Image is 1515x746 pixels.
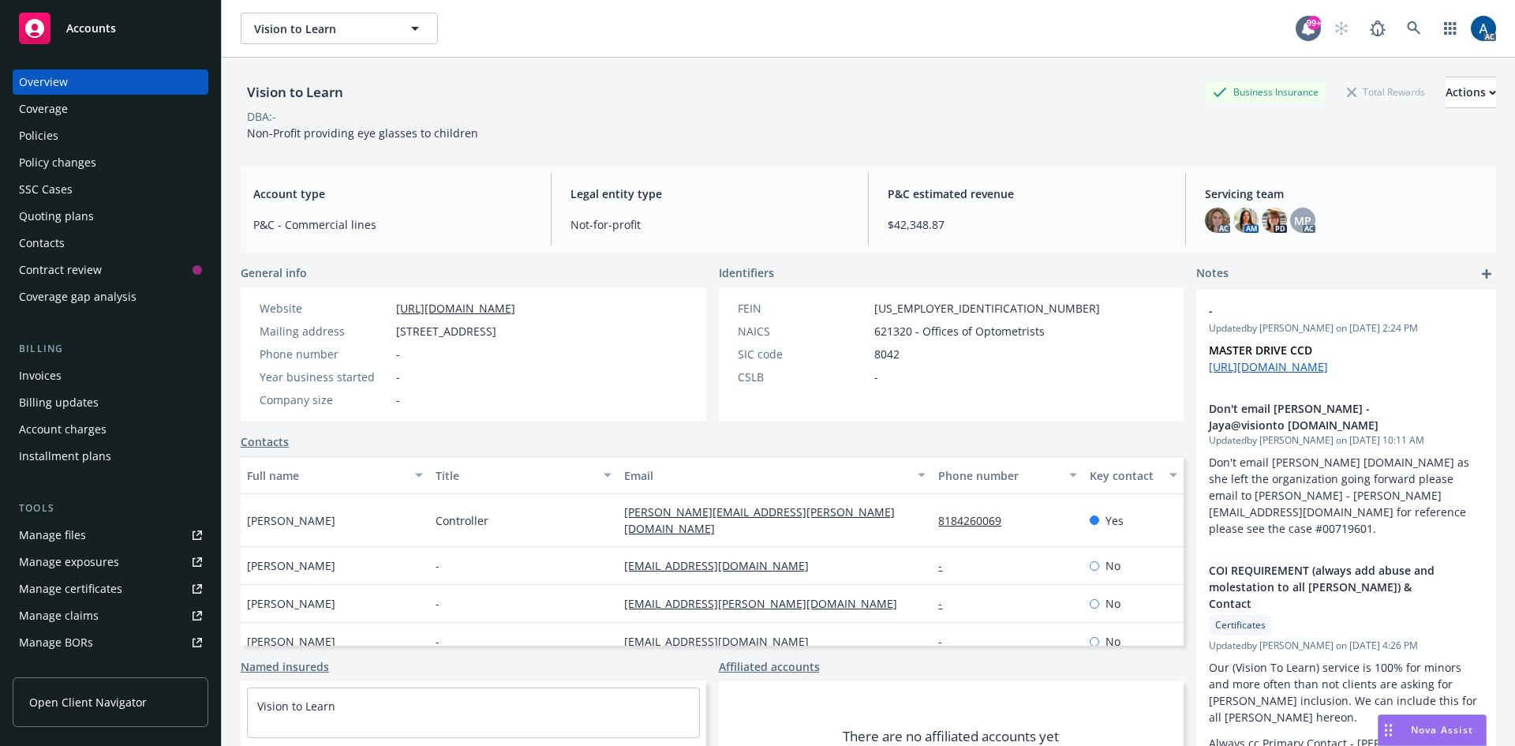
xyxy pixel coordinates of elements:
div: DBA: - [247,108,276,125]
span: - [396,346,400,362]
div: Email [624,467,908,484]
span: No [1105,595,1120,612]
div: Company size [260,392,390,408]
img: photo [1205,208,1230,233]
img: photo [1471,16,1496,41]
div: CSLB [738,369,868,385]
button: Phone number [932,456,1083,494]
button: Vision to Learn [241,13,438,44]
a: Coverage gap analysis [13,284,208,309]
button: Actions [1446,77,1496,108]
a: Policies [13,123,208,148]
a: Manage certificates [13,576,208,602]
a: Overview [13,69,208,95]
span: - [396,369,400,385]
a: Start snowing [1326,13,1357,44]
span: Not-for-profit [570,216,849,233]
div: Manage certificates [19,576,122,602]
div: Coverage gap analysis [19,284,137,309]
a: Contacts [241,433,289,450]
div: Manage BORs [19,630,93,655]
a: SSC Cases [13,177,208,202]
a: [URL][DOMAIN_NAME] [1209,359,1328,374]
span: Controller [436,512,488,529]
a: - [938,558,955,573]
a: Named insureds [241,658,329,675]
a: Billing updates [13,390,208,415]
div: Manage claims [19,603,99,628]
span: P&C estimated revenue [888,186,1166,202]
div: Summary of insurance [19,657,139,682]
a: Contract review [13,257,208,283]
div: Year business started [260,369,390,385]
a: - [938,596,955,611]
div: Total Rewards [1339,82,1433,102]
a: Manage exposures [13,549,208,575]
div: Contacts [19,231,65,256]
span: P&C - Commercial lines [253,216,532,233]
span: Open Client Navigator [29,694,147,710]
div: Coverage [19,96,68,122]
a: Accounts [13,6,208,51]
div: Phone number [938,467,1059,484]
div: Account charges [19,417,107,442]
span: - [436,633,440,650]
button: Key contact [1083,456,1184,494]
span: $42,348.87 [888,216,1166,233]
span: Yes [1105,512,1124,529]
span: Identifiers [719,264,774,281]
a: Policy changes [13,150,208,175]
a: Vision to Learn [257,699,335,714]
span: [PERSON_NAME] [247,557,335,574]
button: Nova Assist [1378,714,1487,746]
div: Vision to Learn [241,82,350,103]
div: Contract review [19,257,102,283]
button: Email [618,456,932,494]
div: Invoices [19,363,62,388]
div: Mailing address [260,323,390,339]
span: Account type [253,186,532,202]
a: Summary of insurance [13,657,208,682]
a: - [938,634,955,649]
a: Coverage [13,96,208,122]
div: FEIN [738,300,868,317]
span: Accounts [66,22,116,35]
span: [PERSON_NAME] [247,595,335,612]
a: Manage files [13,523,208,548]
div: Full name [247,467,406,484]
div: Don't email [PERSON_NAME] - Jaya@visionto [DOMAIN_NAME]Updatedby [PERSON_NAME] on [DATE] 10:11 AM... [1196,388,1496,549]
span: Legal entity type [570,186,849,202]
p: Our (Vision To Learn) service is 100% for minors and more often than not clients are asking for [... [1209,659,1483,725]
span: There are no affiliated accounts yet [843,727,1059,746]
span: Updated by [PERSON_NAME] on [DATE] 10:11 AM [1209,433,1483,448]
a: [EMAIL_ADDRESS][DOMAIN_NAME] [624,634,821,649]
span: Certificates [1215,618,1266,632]
span: - [436,557,440,574]
div: Policy changes [19,150,96,175]
span: [PERSON_NAME] [247,512,335,529]
span: Don't email [PERSON_NAME] - Jaya@visionto [DOMAIN_NAME] [1209,400,1442,433]
a: [URL][DOMAIN_NAME] [396,301,515,316]
span: [PERSON_NAME] [247,633,335,650]
a: Quoting plans [13,204,208,229]
div: Billing [13,341,208,357]
span: MP [1294,212,1311,229]
span: Updated by [PERSON_NAME] on [DATE] 4:26 PM [1209,639,1483,653]
div: Actions [1446,77,1496,107]
div: NAICS [738,323,868,339]
div: SSC Cases [19,177,73,202]
a: Report a Bug [1362,13,1393,44]
span: Notes [1196,264,1229,283]
span: Nova Assist [1411,723,1473,737]
div: Quoting plans [19,204,94,229]
div: Phone number [260,346,390,362]
a: Contacts [13,231,208,256]
a: Switch app [1435,13,1466,44]
div: Manage exposures [19,549,119,575]
img: photo [1262,208,1287,233]
div: Overview [19,69,68,95]
span: Updated by [PERSON_NAME] on [DATE] 2:24 PM [1209,321,1483,336]
div: -Updatedby [PERSON_NAME] on [DATE] 2:24 PMMASTER DRIVE CCD [URL][DOMAIN_NAME] [1196,290,1496,388]
a: Affiliated accounts [719,658,820,675]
